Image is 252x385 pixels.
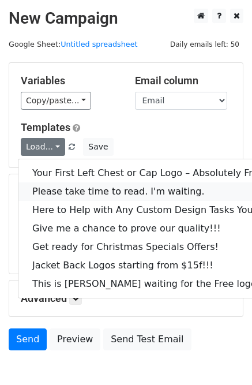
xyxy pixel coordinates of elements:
iframe: Chat Widget [194,330,252,385]
a: Copy/paste... [21,92,91,110]
a: Load... [21,138,65,156]
a: Preview [50,328,100,350]
span: Daily emails left: 50 [166,38,243,51]
button: Save [83,138,113,156]
a: Send Test Email [103,328,191,350]
a: Send [9,328,47,350]
a: Daily emails left: 50 [166,40,243,48]
h5: Variables [21,74,118,87]
h5: Advanced [21,292,231,305]
small: Google Sheet: [9,40,138,48]
h5: Email column [135,74,232,87]
a: Untitled spreadsheet [61,40,137,48]
a: Templates [21,121,70,133]
h2: New Campaign [9,9,243,28]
